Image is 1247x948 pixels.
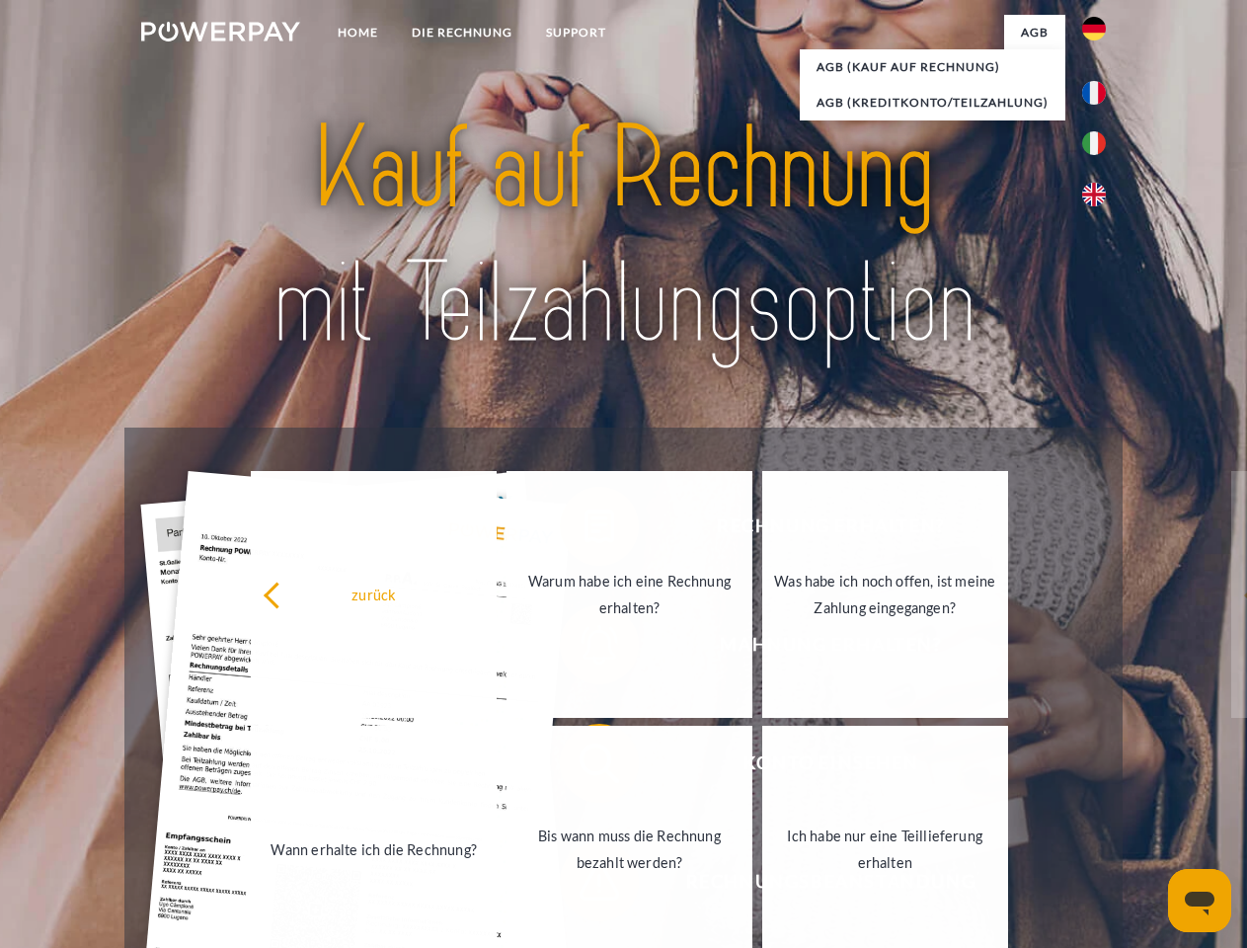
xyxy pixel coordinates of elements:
a: Was habe ich noch offen, ist meine Zahlung eingegangen? [762,471,1008,718]
img: de [1082,17,1106,40]
img: en [1082,183,1106,206]
img: it [1082,131,1106,155]
a: Home [321,15,395,50]
a: SUPPORT [529,15,623,50]
a: DIE RECHNUNG [395,15,529,50]
div: Bis wann muss die Rechnung bezahlt werden? [518,823,740,876]
iframe: Schaltfläche zum Öffnen des Messaging-Fensters [1168,869,1231,932]
img: fr [1082,81,1106,105]
div: Was habe ich noch offen, ist meine Zahlung eingegangen? [774,568,996,621]
a: AGB (Kreditkonto/Teilzahlung) [800,85,1065,120]
a: AGB (Kauf auf Rechnung) [800,49,1065,85]
div: Warum habe ich eine Rechnung erhalten? [518,568,740,621]
div: Wann erhalte ich die Rechnung? [263,835,485,862]
a: agb [1004,15,1065,50]
img: logo-powerpay-white.svg [141,22,300,41]
img: title-powerpay_de.svg [189,95,1058,378]
div: zurück [263,581,485,607]
div: Ich habe nur eine Teillieferung erhalten [774,823,996,876]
